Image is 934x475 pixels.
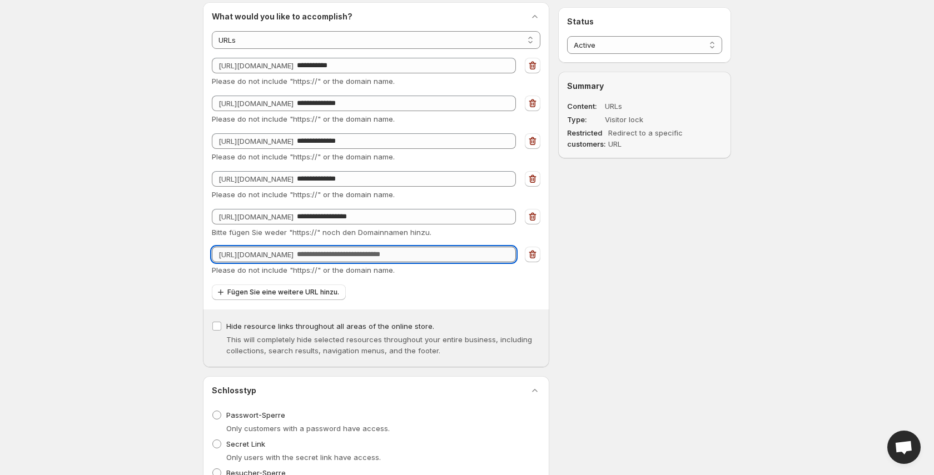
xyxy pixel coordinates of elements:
[212,284,346,300] button: Fügen Sie eine weitere URL hinzu.
[218,61,294,70] span: [URL][DOMAIN_NAME]
[218,99,294,108] span: [URL][DOMAIN_NAME]
[218,212,294,221] span: [URL][DOMAIN_NAME]
[227,288,339,297] span: Fügen Sie eine weitere URL hinzu.
[218,137,294,146] span: [URL][DOMAIN_NAME]
[212,266,395,274] span: Please do not include "https://" or the domain name.
[212,385,256,396] h2: Schlosstyp
[608,127,694,149] dd: Redirect to a specific URL
[605,114,690,125] dd: Visitor lock
[887,431,921,464] a: Open chat
[567,127,606,149] dt: Restricted customers:
[567,16,722,27] h2: Status
[218,174,294,183] span: [URL][DOMAIN_NAME]
[226,453,381,462] span: Only users with the secret link have access.
[567,81,722,92] h2: Summary
[226,411,285,419] span: Passwort-Sperre
[226,439,265,448] span: Secret Link
[567,114,603,125] dt: Type:
[605,101,690,112] dd: URLs
[226,322,434,331] span: Hide resource links throughout all areas of the online store.
[567,101,603,112] dt: Content:
[212,11,352,22] h2: What would you like to accomplish?
[212,190,395,199] span: Please do not include "https://" or the domain name.
[218,250,294,259] span: [URL][DOMAIN_NAME]
[226,424,390,433] span: Only customers with a password have access.
[212,77,395,86] span: Please do not include "https://" or the domain name.
[212,152,395,161] span: Please do not include "https://" or the domain name.
[212,114,395,123] span: Please do not include "https://" or the domain name.
[212,228,431,237] span: Bitte fügen Sie weder "https://" noch den Domainnamen hinzu.
[226,335,532,355] span: This will completely hide selected resources throughout your entire business, including collectio...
